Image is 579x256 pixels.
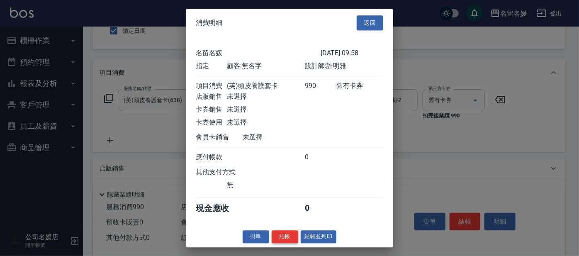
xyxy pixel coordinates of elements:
[227,181,305,190] div: 無
[305,62,383,71] div: 設計師: 許明雅
[305,82,336,90] div: 990
[357,15,383,31] button: 返回
[196,105,227,114] div: 卡券銷售
[243,133,321,142] div: 未選擇
[196,133,243,142] div: 會員卡銷售
[196,49,321,58] div: 名留名媛
[305,153,336,162] div: 0
[336,82,383,90] div: 舊有卡券
[227,82,305,90] div: (芙)頭皮養護套卡
[227,118,305,127] div: 未選擇
[227,93,305,101] div: 未選擇
[321,49,383,58] div: [DATE] 09:58
[272,230,298,243] button: 結帳
[305,203,336,214] div: 0
[196,203,243,214] div: 現金應收
[227,105,305,114] div: 未選擇
[227,62,305,71] div: 顧客: 無名字
[196,82,227,90] div: 項目消費
[196,19,222,27] span: 消費明細
[196,62,227,71] div: 指定
[196,93,227,101] div: 店販銷售
[196,153,227,162] div: 應付帳款
[196,118,227,127] div: 卡券使用
[243,230,269,243] button: 掛單
[301,230,337,243] button: 結帳並列印
[196,168,258,177] div: 其他支付方式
